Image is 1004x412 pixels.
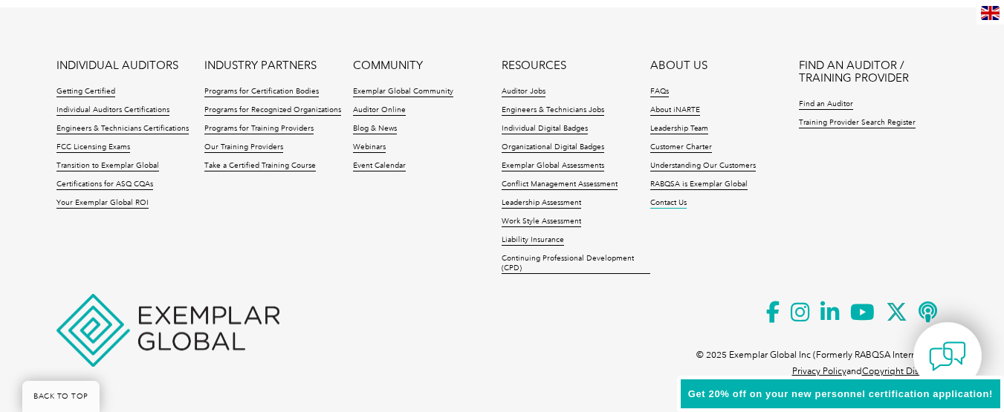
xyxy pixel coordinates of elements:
a: Event Calendar [353,161,406,171]
a: RABQSA is Exemplar Global [650,180,748,190]
a: INDIVIDUAL AUDITORS [56,59,178,72]
a: FIND AN AUDITOR / TRAINING PROVIDER [799,59,948,85]
a: Exemplar Global Assessments [502,161,604,171]
a: Continuing Professional Development (CPD) [502,254,650,274]
a: Auditor Online [353,105,406,116]
img: contact-chat.png [929,338,966,375]
a: Programs for Recognized Organizations [204,105,341,116]
a: Auditor Jobs [502,87,545,97]
a: Engineers & Technicians Jobs [502,105,604,116]
a: Conflict Management Assessment [502,180,618,190]
a: Find an Auditor [799,99,853,110]
a: Individual Digital Badges [502,124,588,134]
a: Transition to Exemplar Global [56,161,159,171]
img: en [981,6,1000,20]
a: Webinars [353,143,386,153]
a: Exemplar Global Community [353,87,453,97]
p: and [792,363,948,379]
a: Understanding Our Customers [650,161,756,171]
a: INDUSTRY PARTNERS [204,59,317,72]
a: BACK TO TOP [22,381,100,412]
a: About iNARTE [650,105,700,116]
a: Getting Certified [56,87,115,97]
a: ABOUT US [650,59,707,72]
a: Organizational Digital Badges [502,143,604,153]
p: © 2025 Exemplar Global Inc (Formerly RABQSA International). [696,347,948,363]
a: Leadership Assessment [502,198,581,209]
a: Our Training Providers [204,143,283,153]
a: RESOURCES [502,59,566,72]
a: Privacy Policy [792,366,846,376]
a: Work Style Assessment [502,217,581,227]
a: Programs for Training Providers [204,124,314,134]
a: Training Provider Search Register [799,118,916,128]
a: Programs for Certification Bodies [204,87,319,97]
a: Engineers & Technicians Certifications [56,124,189,134]
span: Get 20% off on your new personnel certification application! [688,388,993,399]
a: COMMUNITY [353,59,423,72]
a: Copyright Disclaimer [862,366,948,376]
a: Customer Charter [650,143,712,153]
a: Take a Certified Training Course [204,161,316,171]
img: Exemplar Global [56,294,279,367]
a: FCC Licensing Exams [56,143,130,153]
a: Leadership Team [650,124,708,134]
a: Liability Insurance [502,235,564,246]
a: FAQs [650,87,669,97]
a: Certifications for ASQ CQAs [56,180,153,190]
a: Your Exemplar Global ROI [56,198,149,209]
a: Contact Us [650,198,687,209]
a: Blog & News [353,124,397,134]
a: Individual Auditors Certifications [56,105,169,116]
